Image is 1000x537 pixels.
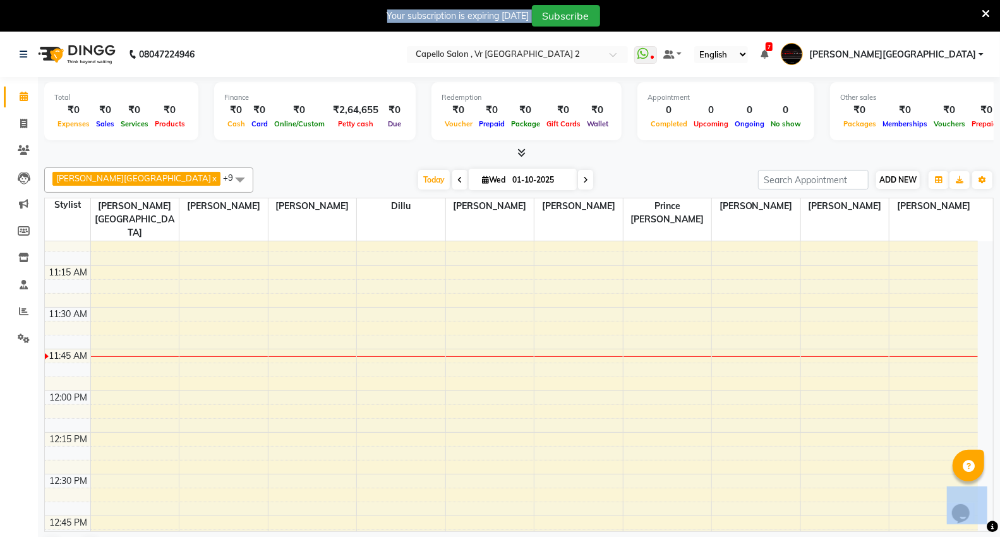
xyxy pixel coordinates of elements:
[768,119,804,128] span: No show
[543,119,584,128] span: Gift Cards
[768,103,804,118] div: 0
[248,103,271,118] div: ₹0
[534,198,623,214] span: [PERSON_NAME]
[758,170,869,190] input: Search Appointment
[47,308,90,321] div: 11:30 AM
[47,266,90,279] div: 11:15 AM
[47,391,90,404] div: 12:00 PM
[224,92,406,103] div: Finance
[543,103,584,118] div: ₹0
[476,119,508,128] span: Prepaid
[690,103,732,118] div: 0
[54,103,93,118] div: ₹0
[335,119,377,128] span: Petty cash
[879,175,917,184] span: ADD NEW
[690,119,732,128] span: Upcoming
[54,92,188,103] div: Total
[876,171,920,189] button: ADD NEW
[840,103,879,118] div: ₹0
[766,42,773,51] span: 7
[47,433,90,446] div: 12:15 PM
[809,48,976,61] span: [PERSON_NAME][GEOGRAPHIC_DATA]
[879,119,931,128] span: Memberships
[648,119,690,128] span: Completed
[47,516,90,529] div: 12:45 PM
[179,198,268,214] span: [PERSON_NAME]
[32,37,119,72] img: logo
[840,119,879,128] span: Packages
[357,198,445,214] span: Dillu
[584,103,611,118] div: ₹0
[385,119,404,128] span: Due
[623,198,712,227] span: prince [PERSON_NAME]
[508,119,543,128] span: Package
[271,103,328,118] div: ₹0
[47,349,90,363] div: 11:45 AM
[383,103,406,118] div: ₹0
[476,103,508,118] div: ₹0
[117,103,152,118] div: ₹0
[648,92,804,103] div: Appointment
[584,119,611,128] span: Wallet
[509,171,572,190] input: 2025-10-01
[387,9,529,23] div: Your subscription is expiring [DATE]
[712,198,800,214] span: [PERSON_NAME]
[479,175,509,184] span: Wed
[889,198,978,214] span: [PERSON_NAME]
[152,103,188,118] div: ₹0
[732,103,768,118] div: 0
[442,119,476,128] span: Voucher
[879,103,931,118] div: ₹0
[418,170,450,190] span: Today
[271,119,328,128] span: Online/Custom
[54,119,93,128] span: Expenses
[152,119,188,128] span: Products
[224,103,248,118] div: ₹0
[648,103,690,118] div: 0
[508,103,543,118] div: ₹0
[91,198,179,241] span: [PERSON_NAME][GEOGRAPHIC_DATA]
[532,5,600,27] button: Subscribe
[761,49,768,60] a: 7
[56,173,211,183] span: [PERSON_NAME][GEOGRAPHIC_DATA]
[328,103,383,118] div: ₹2,64,655
[45,198,90,212] div: Stylist
[446,198,534,214] span: [PERSON_NAME]
[442,103,476,118] div: ₹0
[93,103,117,118] div: ₹0
[268,198,357,214] span: [PERSON_NAME]
[732,119,768,128] span: Ongoing
[47,474,90,488] div: 12:30 PM
[117,119,152,128] span: Services
[801,198,889,214] span: [PERSON_NAME]
[223,172,243,183] span: +9
[947,486,987,524] iframe: chat widget
[781,43,803,65] img: Capello VR Mall
[139,37,195,72] b: 08047224946
[442,92,611,103] div: Redemption
[211,173,217,183] a: x
[931,103,968,118] div: ₹0
[248,119,271,128] span: Card
[224,119,248,128] span: Cash
[93,119,117,128] span: Sales
[931,119,968,128] span: Vouchers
